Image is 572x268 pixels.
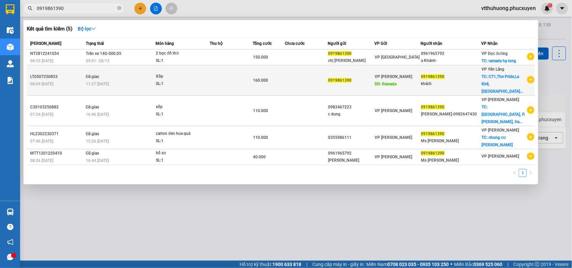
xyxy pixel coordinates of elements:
[30,158,53,163] span: 08:26 [DATE]
[156,138,206,145] div: SL: 1
[328,111,374,118] div: c dung
[86,41,104,46] span: Trạng thái
[511,169,519,177] button: left
[30,50,84,57] div: NT2812241054
[86,131,100,136] span: Đã giao
[421,111,481,118] div: [PERSON_NAME]-0982647430
[375,74,412,79] span: VP [PERSON_NAME]
[30,59,53,63] span: 08:55 [DATE]
[328,104,374,111] div: 0983467223
[482,135,513,147] span: TC: chung cư [PERSON_NAME]
[375,55,420,60] span: VP [GEOGRAPHIC_DATA]
[156,111,206,118] div: SL: 1
[375,108,412,113] span: VP [PERSON_NAME]
[7,239,13,245] span: notification
[155,41,174,46] span: Món hàng
[482,51,508,56] span: VP Dọc đường
[210,41,223,46] span: Thu hộ
[421,57,481,64] div: a Khánh-
[86,74,100,79] span: Đã giao
[328,41,346,46] span: Người gửi
[37,5,116,12] input: Tìm tên, số ĐT hoặc mã đơn
[421,80,481,87] div: khách
[86,112,109,117] span: 16:46 [DATE]
[519,169,526,177] a: 1
[30,130,84,138] div: HL2302230371
[421,138,481,145] div: Ms [PERSON_NAME]
[482,128,519,132] span: VP [PERSON_NAME]
[117,6,121,10] span: close-circle
[328,51,352,56] span: 0919861390
[421,74,445,79] span: 0919861390
[519,169,527,177] li: 1
[482,105,525,124] span: TC: [GEOGRAPHIC_DATA], P. [PERSON_NAME], Đa...
[482,74,523,94] span: TC: CT1,The Pride,La Khê,[GEOGRAPHIC_DATA]...
[421,41,443,46] span: Người nhận
[527,169,535,177] li: Next Page
[30,139,53,144] span: 07:46 [DATE]
[86,158,109,163] span: 16:44 [DATE]
[7,60,14,67] img: warehouse-icon
[117,5,121,12] span: close-circle
[30,41,61,46] span: [PERSON_NAME]
[328,57,374,64] div: chị [PERSON_NAME]
[86,105,100,109] span: Đã giao
[529,171,533,175] span: right
[7,208,14,215] img: warehouse-icon
[156,80,206,88] div: SL: 1
[527,169,535,177] button: right
[527,53,534,60] span: plus-circle
[285,41,305,46] span: Chưa cước
[7,43,14,51] img: warehouse-icon
[511,169,519,177] li: Previous Page
[328,157,374,164] div: [PERSON_NAME]
[375,155,412,159] span: VP [PERSON_NAME]
[527,76,534,83] span: plus-circle
[86,139,109,144] span: 15:26 [DATE]
[253,135,268,140] span: 110.000
[375,135,412,140] span: VP [PERSON_NAME]
[156,130,206,138] div: carton đen hoa quả
[527,133,534,141] span: plus-circle
[6,4,14,14] img: logo-vxr
[7,254,13,260] span: message
[30,82,53,86] span: 08:09 [DATE]
[328,150,374,157] div: 0961965792
[30,112,53,117] span: 07:54 [DATE]
[328,134,374,141] div: 0355986111
[86,151,100,156] span: Đã giao
[253,41,272,46] span: Tổng cước
[328,78,352,83] span: 0919861390
[156,103,206,111] div: xốp
[28,6,33,11] span: search
[253,78,268,83] span: 160.000
[7,27,14,34] img: warehouse-icon
[86,82,109,86] span: 11:27 [DATE]
[482,154,519,159] span: VP [PERSON_NAME]
[156,150,206,157] div: hồ sơ
[253,108,268,113] span: 110.000
[30,104,84,111] div: C30103250882
[421,50,481,57] div: 0961965792
[7,77,14,84] img: solution-icon
[30,73,84,80] div: LT0507250853
[156,57,206,65] div: SL: 1
[527,153,534,160] span: plus-circle
[481,41,498,46] span: VP Nhận
[527,106,534,114] span: plus-circle
[253,55,268,60] span: 150.000
[482,67,504,72] span: VP Yên Lãng
[482,97,519,102] span: VP [PERSON_NAME]
[78,26,96,31] strong: Bộ lọc
[421,105,445,109] span: 0919861390
[86,51,121,56] span: Trên xe 14G-000.05
[30,150,84,157] div: MTT1201220410
[374,41,387,46] span: VP Gửi
[86,59,110,63] span: 09:01 - 28/12
[91,26,96,31] span: down
[482,59,516,63] span: TC: ramada hạ long
[156,157,206,164] div: SL: 1
[421,131,445,136] span: 0919861390
[27,25,72,32] h3: Kết quả tìm kiếm ( 5 )
[156,50,206,57] div: 2 bọc đồ thờ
